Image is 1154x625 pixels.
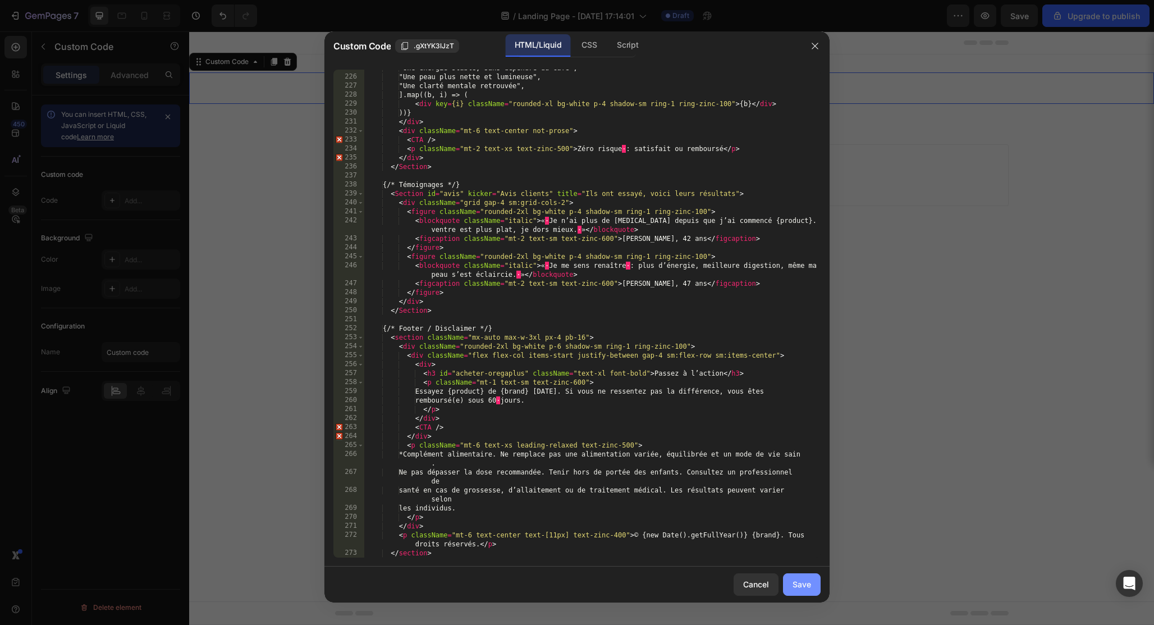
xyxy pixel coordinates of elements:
div: 257 [333,369,364,378]
div: 264 [333,432,364,441]
div: 251 [333,315,364,324]
button: Cancel [734,573,779,596]
div: 228 [333,90,364,99]
span: from URL or image [448,146,509,156]
div: 243 [333,234,364,243]
div: 233 [333,135,364,144]
div: 249 [333,297,364,306]
div: 271 [333,522,364,531]
div: 256 [333,360,364,369]
div: 245 [333,252,364,261]
button: Save [783,573,821,596]
div: 246 [333,261,364,279]
div: 266 [333,450,364,468]
div: 265 [333,441,364,450]
div: 244 [333,243,364,252]
span: .gXtYK3lJzT [414,41,454,51]
div: 240 [333,198,364,207]
div: 238 [333,180,364,189]
div: Custom Code [14,25,62,35]
div: 272 [333,531,364,549]
div: Choose templates [361,132,429,144]
div: Generate layout [450,132,509,144]
div: 267 [333,468,364,486]
div: 229 [333,99,364,108]
div: 239 [333,189,364,198]
div: 250 [333,306,364,315]
div: 260 [333,396,364,405]
div: 270 [333,513,364,522]
span: inspired by CRO experts [356,146,433,156]
div: 231 [333,117,364,126]
div: 248 [333,288,364,297]
div: 273 [333,549,364,558]
div: 235 [333,153,364,162]
span: then drag & drop elements [524,146,607,156]
div: 236 [333,162,364,171]
div: Script [608,34,647,57]
div: 232 [333,126,364,135]
div: 230 [333,108,364,117]
span: Add section [456,107,509,118]
div: 237 [333,171,364,180]
div: 263 [333,423,364,432]
div: 253 [333,333,364,342]
div: 234 [333,144,364,153]
div: 247 [333,279,364,288]
div: 226 [333,72,364,81]
div: 258 [333,378,364,387]
div: 262 [333,414,364,423]
div: 227 [333,81,364,90]
div: 261 [333,405,364,414]
div: Add blank section [532,132,601,144]
div: HTML/Liquid [506,34,570,57]
div: 268 [333,486,364,504]
div: 242 [333,216,364,234]
div: 255 [333,351,364,360]
div: Save [793,578,811,590]
span: Custom Code [333,39,391,53]
div: Cancel [743,578,769,590]
div: Open Intercom Messenger [1116,570,1143,597]
div: CSS [573,34,606,57]
div: 252 [333,324,364,333]
div: 269 [333,504,364,513]
div: 259 [333,387,364,396]
div: 241 [333,207,364,216]
button: .gXtYK3lJzT [395,39,459,53]
div: 254 [333,342,364,351]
